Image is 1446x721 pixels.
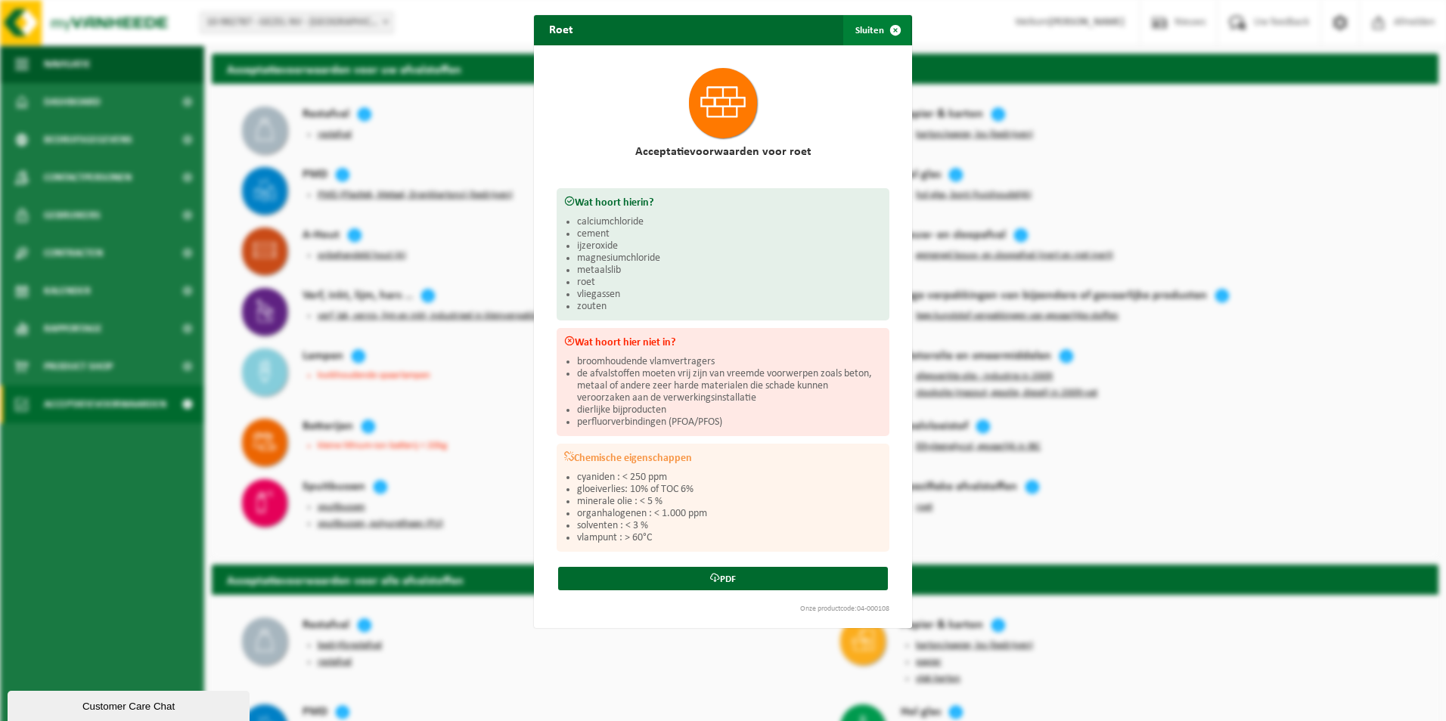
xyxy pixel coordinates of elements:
[557,146,889,158] h2: Acceptatievoorwaarden voor roet
[577,472,882,484] li: cyaniden : < 250 ppm
[577,404,882,416] li: dierlijke bijproducten
[558,567,888,590] a: PDF
[577,228,882,240] li: cement
[577,532,882,544] li: vlampunt : > 60°C
[577,416,882,429] li: perfluorverbindingen (PFOA/PFOS)
[577,240,882,252] li: ijzeroxide
[577,356,882,368] li: broomhoudende vlamvertragers
[577,289,882,301] li: vliegassen
[577,301,882,313] li: zouten
[564,196,882,209] h3: Wat hoort hierin?
[534,15,588,44] h2: Roet
[577,277,882,289] li: roet
[577,496,882,508] li: minerale olie : < 5 %
[577,484,882,496] li: gloeiverlies: 10% of TOC 6%
[549,605,897,613] div: Onze productcode:04-000108
[577,368,882,404] li: de afvalstoffen moeten vrij zijn van vreemde voorwerpen zoals beton, metaal of andere zeer harde ...
[577,216,882,228] li: calciumchloride
[577,520,882,532] li: solventen : < 3 %
[564,451,882,464] h3: Chemische eigenschappen
[8,688,253,721] iframe: chat widget
[843,15,911,45] button: Sluiten
[577,265,882,277] li: metaalslib
[564,336,882,348] h3: Wat hoort hier niet in?
[577,508,882,520] li: organhalogenen : < 1.000 ppm
[577,252,882,265] li: magnesiumchloride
